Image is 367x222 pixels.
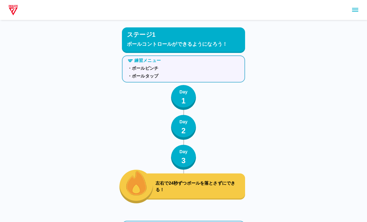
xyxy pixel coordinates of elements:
button: fire_icon [119,170,153,203]
button: sidemenu [350,5,360,15]
p: ・ボールタップ [128,73,239,79]
button: Day2 [171,115,196,140]
p: 2 [181,125,186,136]
button: Day3 [171,145,196,170]
p: ボールコントロールができるようになろう！ [127,40,240,48]
p: Day [179,119,188,125]
p: 1 [181,95,186,106]
p: ステージ1 [127,30,156,39]
img: fire_icon [126,170,147,196]
p: 左右で24秒ずつボールを落とさずにできる！ [156,180,243,193]
img: dummy [7,4,19,16]
p: 3 [181,155,186,166]
p: Day [179,149,188,155]
p: ・ボールピンチ [128,65,239,72]
p: 練習メニュー [134,57,161,64]
p: Day [179,89,188,95]
button: Day1 [171,85,196,110]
